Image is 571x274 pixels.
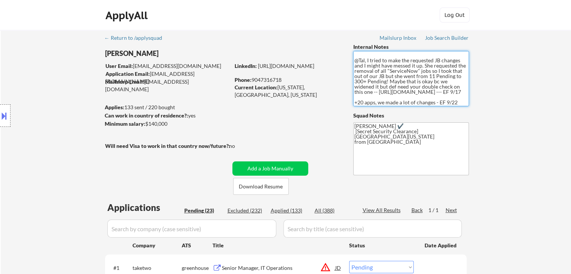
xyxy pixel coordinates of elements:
div: Company [133,242,182,249]
button: warning_amber [320,262,331,272]
div: Title [212,242,342,249]
div: All (388) [315,207,352,214]
div: yes [105,112,227,119]
a: ← Return to /applysquad [104,35,169,42]
div: ← Return to /applysquad [104,35,169,41]
div: Pending (23) [184,207,222,214]
div: Internal Notes [353,43,469,51]
div: ATS [182,242,212,249]
button: Add a Job Manually [232,161,308,176]
div: [PERSON_NAME] [105,49,259,58]
div: taketwo [133,264,182,272]
div: Next [446,206,458,214]
div: Excluded (232) [227,207,265,214]
div: [US_STATE], [GEOGRAPHIC_DATA], [US_STATE] [235,84,341,98]
div: Senior Manager, IT Operations [222,264,335,272]
div: Status [349,238,414,252]
div: #1 [113,264,127,272]
div: $140,000 [105,120,230,128]
button: Download Resume [233,178,289,195]
a: Mailslurp Inbox [380,35,417,42]
div: [EMAIL_ADDRESS][DOMAIN_NAME] [105,62,230,70]
div: Back [411,206,423,214]
div: no [229,142,250,150]
div: Squad Notes [353,112,469,119]
div: 9047316718 [235,76,341,84]
a: Job Search Builder [425,35,469,42]
strong: Will need Visa to work in that country now/future?: [105,143,230,149]
button: Log Out [440,8,470,23]
strong: Current Location: [235,84,277,90]
div: greenhouse [182,264,212,272]
div: Applications [107,203,182,212]
div: View All Results [363,206,403,214]
div: Mailslurp Inbox [380,35,417,41]
div: Applied (133) [271,207,308,214]
div: 133 sent / 220 bought [105,104,230,111]
strong: Phone: [235,77,252,83]
input: Search by title (case sensitive) [283,220,462,238]
div: 1 / 1 [428,206,446,214]
input: Search by company (case sensitive) [107,220,276,238]
a: [URL][DOMAIN_NAME] [258,63,314,69]
strong: LinkedIn: [235,63,257,69]
strong: Can work in country of residence?: [105,112,188,119]
div: [EMAIL_ADDRESS][DOMAIN_NAME] [105,70,230,85]
div: Job Search Builder [425,35,469,41]
div: ApplyAll [105,9,150,22]
div: [EMAIL_ADDRESS][DOMAIN_NAME] [105,78,230,93]
div: Date Applied [425,242,458,249]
